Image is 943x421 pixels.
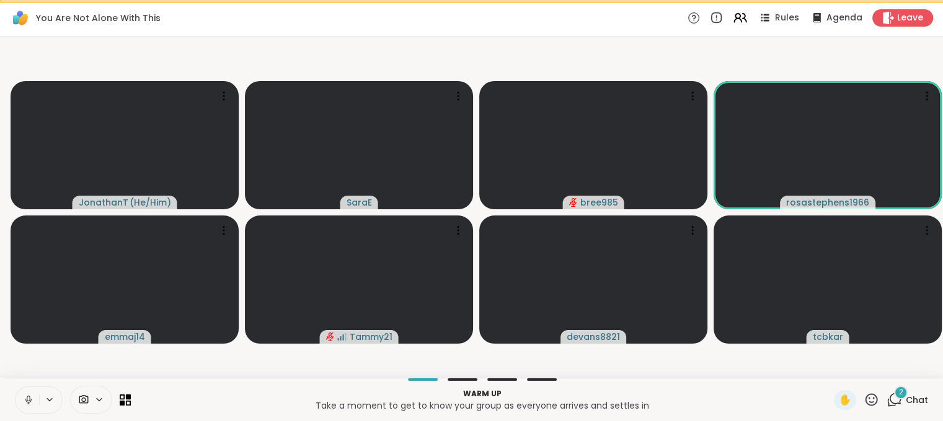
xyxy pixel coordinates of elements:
span: You Are Not Alone With This [36,12,161,24]
span: JonathanT [79,196,128,209]
span: bree985 [580,196,618,209]
span: Chat [906,394,928,406]
img: ShareWell Logomark [10,7,31,28]
span: rosastephens1966 [786,196,869,209]
p: Warm up [138,388,826,399]
span: ( He/Him ) [130,196,171,209]
span: Leave [897,12,923,24]
p: Take a moment to get to know your group as everyone arrives and settles in [138,399,826,412]
span: ✋ [839,393,851,407]
span: Agenda [826,12,862,24]
span: tcbkar [813,331,843,343]
span: emmaj14 [105,331,145,343]
span: Rules [775,12,799,24]
span: SaraE [347,196,372,209]
span: Tammy21 [350,331,392,343]
div: Close Step [922,5,938,21]
span: audio-muted [569,198,578,207]
span: 2 [899,387,903,397]
span: audio-muted [326,332,335,341]
span: devans8821 [567,331,620,343]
